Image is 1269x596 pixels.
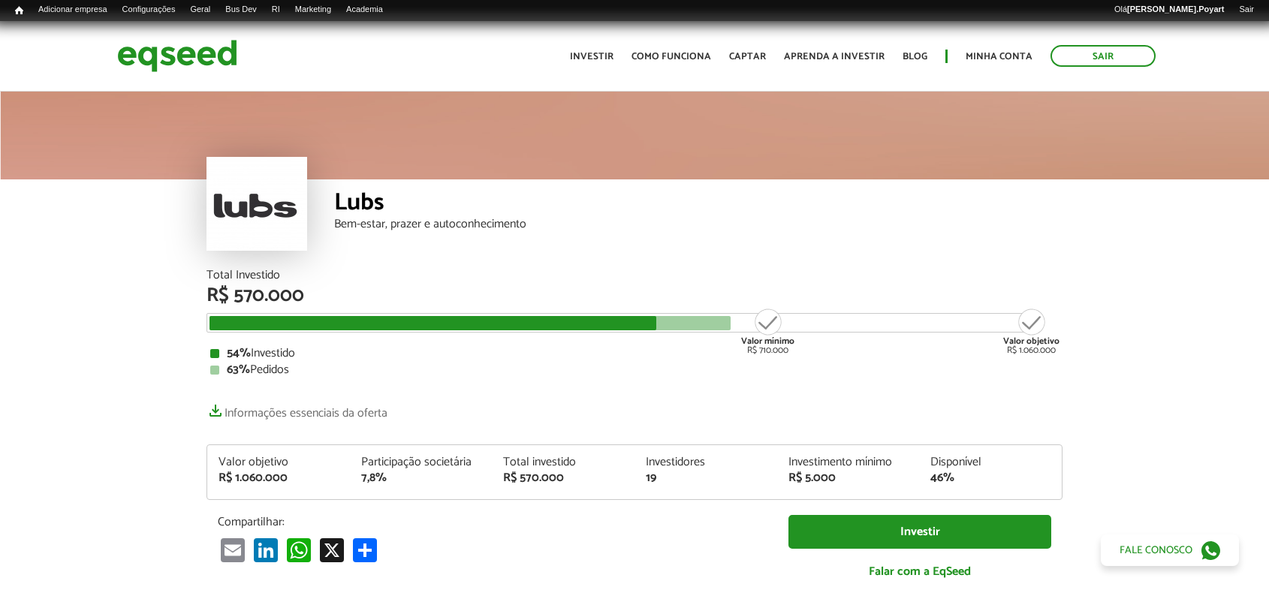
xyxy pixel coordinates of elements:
strong: [PERSON_NAME].Poyart [1127,5,1224,14]
div: Investido [210,348,1059,360]
a: X [317,537,347,561]
div: R$ 5.000 [788,472,909,484]
a: Investir [788,515,1051,549]
a: Falar com a EqSeed [788,556,1051,587]
div: Investimento mínimo [788,456,909,468]
a: Informações essenciais da oferta [206,399,387,420]
div: Total Investido [206,269,1063,281]
span: Início [15,5,23,16]
a: Configurações [115,4,183,16]
div: Valor objetivo [219,456,339,468]
a: Fale conosco [1101,534,1239,566]
strong: Valor mínimo [741,334,794,348]
div: R$ 1.060.000 [1003,307,1060,355]
a: Share [350,537,380,561]
div: Pedidos [210,364,1059,376]
div: 46% [930,472,1050,484]
a: Minha conta [966,52,1032,62]
a: Geral [182,4,218,16]
a: Sair [1231,4,1261,16]
div: R$ 570.000 [206,286,1063,306]
strong: 54% [227,343,251,363]
a: LinkedIn [251,537,281,561]
a: Olá[PERSON_NAME].Poyart [1107,4,1232,16]
div: R$ 570.000 [503,472,623,484]
strong: 63% [227,360,250,380]
a: RI [264,4,288,16]
div: R$ 710.000 [740,307,796,355]
a: Adicionar empresa [31,4,115,16]
div: Total investido [503,456,623,468]
a: Bus Dev [218,4,264,16]
div: 19 [646,472,766,484]
div: Investidores [646,456,766,468]
div: Participação societária [361,456,481,468]
div: Lubs [334,191,1063,218]
img: EqSeed [117,36,237,76]
div: Bem-estar, prazer e autoconhecimento [334,218,1063,230]
a: Início [8,4,31,18]
div: Disponível [930,456,1050,468]
a: Captar [729,52,766,62]
a: Aprenda a investir [784,52,885,62]
p: Compartilhar: [218,515,766,529]
a: Blog [903,52,927,62]
div: 7,8% [361,472,481,484]
a: Investir [570,52,613,62]
a: Marketing [288,4,339,16]
a: Como funciona [631,52,711,62]
a: WhatsApp [284,537,314,561]
a: Academia [339,4,390,16]
a: Email [218,537,248,561]
strong: Valor objetivo [1003,334,1060,348]
a: Sair [1050,45,1156,67]
div: R$ 1.060.000 [219,472,339,484]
